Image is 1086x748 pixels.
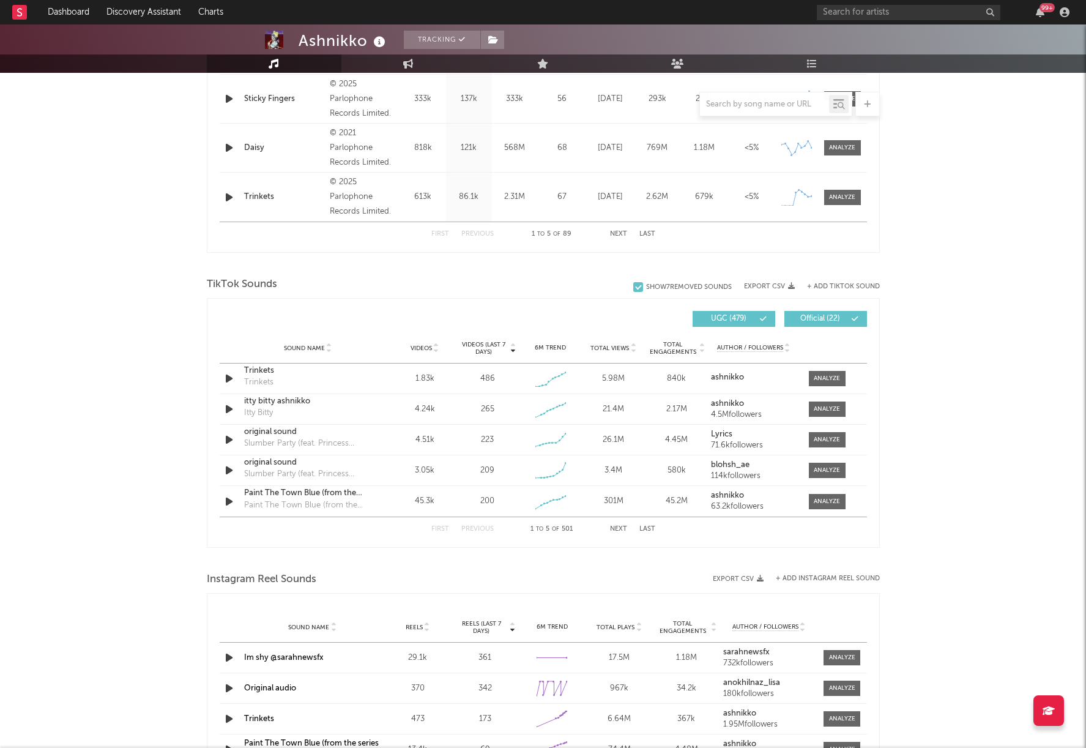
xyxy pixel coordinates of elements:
[589,683,650,695] div: 967k
[541,142,584,154] div: 68
[648,495,705,507] div: 45.2M
[589,713,650,725] div: 6.64M
[723,720,815,729] div: 1.95M followers
[288,624,329,631] span: Sound Name
[481,434,494,446] div: 223
[541,191,584,203] div: 67
[723,740,756,748] strong: ashnikko
[784,311,867,327] button: Official(22)
[518,227,586,242] div: 1 5 89
[732,623,798,631] span: Author / Followers
[518,522,586,537] div: 1 5 501
[637,142,678,154] div: 769M
[585,495,642,507] div: 301M
[795,283,880,290] button: + Add TikTok Sound
[711,461,796,469] a: blohsh_ae
[244,468,372,481] div: Slumber Party (feat. Princess Nokia)
[552,526,559,532] span: of
[610,231,627,237] button: Next
[396,465,453,477] div: 3.05k
[1036,7,1044,17] button: 99+
[731,142,772,154] div: <5%
[700,100,829,110] input: Search by song name or URL
[656,683,717,695] div: 34.2k
[648,434,705,446] div: 4.45M
[585,403,642,416] div: 21.4M
[585,465,642,477] div: 3.4M
[244,407,273,419] div: Itty Bitty
[646,283,732,291] div: Show 7 Removed Sounds
[711,503,796,511] div: 63.2k followers
[597,624,634,631] span: Total Plays
[693,311,775,327] button: UGC(479)
[723,659,815,668] div: 732k followers
[648,373,705,385] div: 840k
[244,438,372,450] div: Slumber Party (feat. Princess Nokia)
[731,191,772,203] div: <5%
[807,283,880,290] button: + Add TikTok Sound
[459,341,508,356] span: Videos (last 7 days)
[656,652,717,664] div: 1.18M
[656,620,710,635] span: Total Engagements
[404,31,480,49] button: Tracking
[744,283,795,290] button: Export CSV
[449,191,489,203] div: 86.1k
[684,191,725,203] div: 679k
[792,315,849,323] span: Official ( 22 )
[590,191,631,203] div: [DATE]
[495,142,535,154] div: 568M
[411,345,432,352] span: Videos
[656,713,717,725] div: 367k
[776,575,880,582] button: + Add Instagram Reel Sound
[639,526,655,533] button: Last
[637,191,678,203] div: 2.62M
[723,679,780,687] strong: anokhilnaz_lisa
[480,373,495,385] div: 486
[244,684,296,692] a: Original audio
[396,434,453,446] div: 4.51k
[495,191,535,203] div: 2.31M
[711,430,796,439] a: Lyrics
[684,142,725,154] div: 1.18M
[1040,3,1055,12] div: 99 +
[639,231,655,237] button: Last
[648,465,705,477] div: 580k
[711,492,744,499] strong: ashnikko
[396,373,453,385] div: 1.83k
[817,5,1000,20] input: Search for artists
[244,654,324,662] a: Im shy @sarahnewsfx
[455,620,508,635] span: Reels (last 7 days)
[711,441,796,450] div: 71.6k followers
[723,648,770,656] strong: sarahnewsfx
[461,231,494,237] button: Previous
[585,373,642,385] div: 5.98M
[244,457,372,469] a: original sound
[648,341,697,356] span: Total Engagements
[723,709,815,718] a: ashnikko
[711,373,796,382] a: ashnikko
[207,277,277,292] span: TikTok Sounds
[723,709,756,717] strong: ashnikko
[455,683,516,695] div: 342
[406,624,423,631] span: Reels
[244,142,324,154] a: Daisy
[431,231,449,237] button: First
[723,648,815,657] a: sarahnewsfx
[396,403,453,416] div: 4.24k
[711,400,796,408] a: ashnikko
[387,713,448,725] div: 473
[711,492,796,500] a: ashnikko
[403,142,443,154] div: 818k
[648,403,705,416] div: 2.17M
[449,142,489,154] div: 121k
[717,344,783,352] span: Author / Followers
[522,343,579,353] div: 6M Trend
[244,365,372,377] a: Trinkets
[284,345,325,352] span: Sound Name
[711,400,744,408] strong: ashnikko
[244,395,372,408] a: itty bitty ashnikko
[244,376,273,389] div: Trinkets
[207,572,316,587] span: Instagram Reel Sounds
